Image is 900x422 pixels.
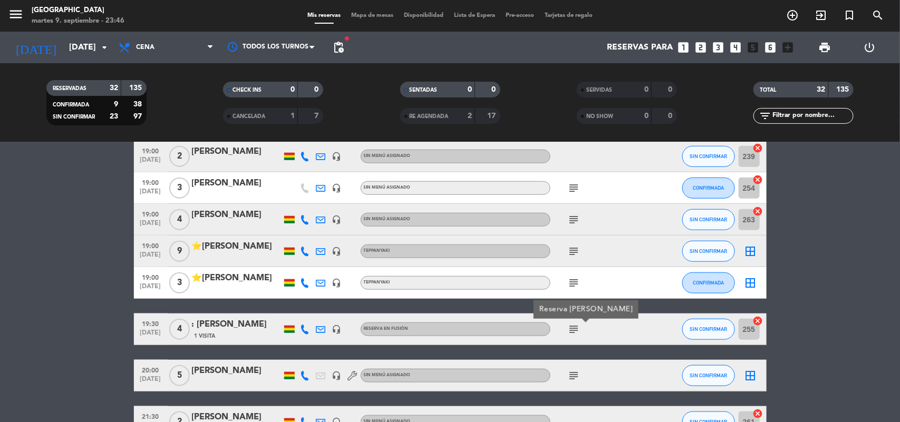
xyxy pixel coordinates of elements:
[753,143,763,153] i: cancel
[315,86,321,93] strong: 0
[818,41,831,54] span: print
[682,365,735,386] button: SIN CONFIRMAR
[138,317,164,329] span: 19:30
[539,304,633,315] div: Reserva [PERSON_NAME]
[138,329,164,341] span: [DATE]
[138,239,164,251] span: 19:00
[8,36,64,59] i: [DATE]
[169,209,190,230] span: 4
[364,327,409,331] span: Reserva en Fusión
[744,245,757,258] i: border_all
[682,272,735,293] button: CONFIRMADA
[568,182,580,194] i: subject
[136,44,154,51] span: Cena
[753,206,763,217] i: cancel
[786,9,799,22] i: add_circle_outline
[491,86,498,93] strong: 0
[138,176,164,188] span: 19:00
[195,332,216,340] span: 1 Visita
[863,41,876,54] i: power_settings_new
[133,113,144,120] strong: 97
[677,41,691,54] i: looks_one
[291,112,295,120] strong: 1
[753,174,763,185] i: cancel
[138,271,164,283] span: 19:00
[586,114,613,119] span: NO SHOW
[233,87,262,93] span: CHECK INS
[138,364,164,376] span: 20:00
[500,13,539,18] span: Pre-acceso
[332,41,345,54] span: pending_actions
[410,87,438,93] span: SENTADAS
[712,41,725,54] i: looks_3
[169,241,190,262] span: 9
[169,272,190,293] span: 3
[668,86,674,93] strong: 0
[753,316,763,326] i: cancel
[690,326,727,332] span: SIN CONFIRMAR
[468,86,472,93] strong: 0
[729,41,743,54] i: looks_4
[690,153,727,159] span: SIN CONFIRMAR
[129,84,144,92] strong: 135
[753,408,763,419] i: cancel
[169,146,190,167] span: 2
[468,112,472,120] strong: 2
[644,112,649,120] strong: 0
[110,113,118,120] strong: 23
[192,145,282,159] div: [PERSON_NAME]
[192,364,282,378] div: [PERSON_NAME]
[332,152,342,161] i: headset_mic
[32,16,124,26] div: martes 9. septiembre - 23:46
[114,101,118,108] strong: 9
[53,102,89,107] span: CONFIRMADA
[872,9,884,22] i: search
[693,185,724,191] span: CONFIRMADA
[138,208,164,220] span: 19:00
[332,371,342,380] i: headset_mic
[332,278,342,288] i: headset_mic
[364,217,411,221] span: Sin menú asignado
[98,41,111,54] i: arrow_drop_down
[364,185,411,190] span: Sin menú asignado
[346,13,399,18] span: Mapa de mesas
[568,213,580,226] i: subject
[291,86,295,93] strong: 0
[744,277,757,289] i: border_all
[133,101,144,108] strong: 38
[233,114,265,119] span: CANCELADA
[169,178,190,199] span: 3
[192,318,282,331] div: : [PERSON_NAME]
[332,247,342,256] i: headset_mic
[32,5,124,16] div: [GEOGRAPHIC_DATA]
[682,146,735,167] button: SIN CONFIRMAR
[539,13,598,18] span: Tarjetas de regalo
[364,373,411,377] span: Sin menú asignado
[138,376,164,388] span: [DATE]
[682,241,735,262] button: SIN CONFIRMAR
[586,87,612,93] span: SERVIDAS
[364,280,390,284] span: Teppanyaki
[568,277,580,289] i: subject
[487,112,498,120] strong: 17
[315,112,321,120] strong: 7
[192,208,282,222] div: [PERSON_NAME]
[690,217,727,222] span: SIN CONFIRMAR
[760,87,776,93] span: TOTAL
[138,410,164,422] span: 21:30
[332,215,342,224] i: headset_mic
[668,112,674,120] strong: 0
[138,188,164,200] span: [DATE]
[682,319,735,340] button: SIN CONFIRMAR
[192,176,282,190] div: [PERSON_NAME]
[759,110,771,122] i: filter_list
[607,43,673,53] span: Reservas para
[138,220,164,232] span: [DATE]
[817,86,826,93] strong: 32
[410,114,449,119] span: RE AGENDADA
[690,372,727,378] span: SIN CONFIRMAR
[771,110,853,122] input: Filtrar por nombre...
[764,41,778,54] i: looks_6
[744,369,757,382] i: border_all
[682,178,735,199] button: CONFIRMADA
